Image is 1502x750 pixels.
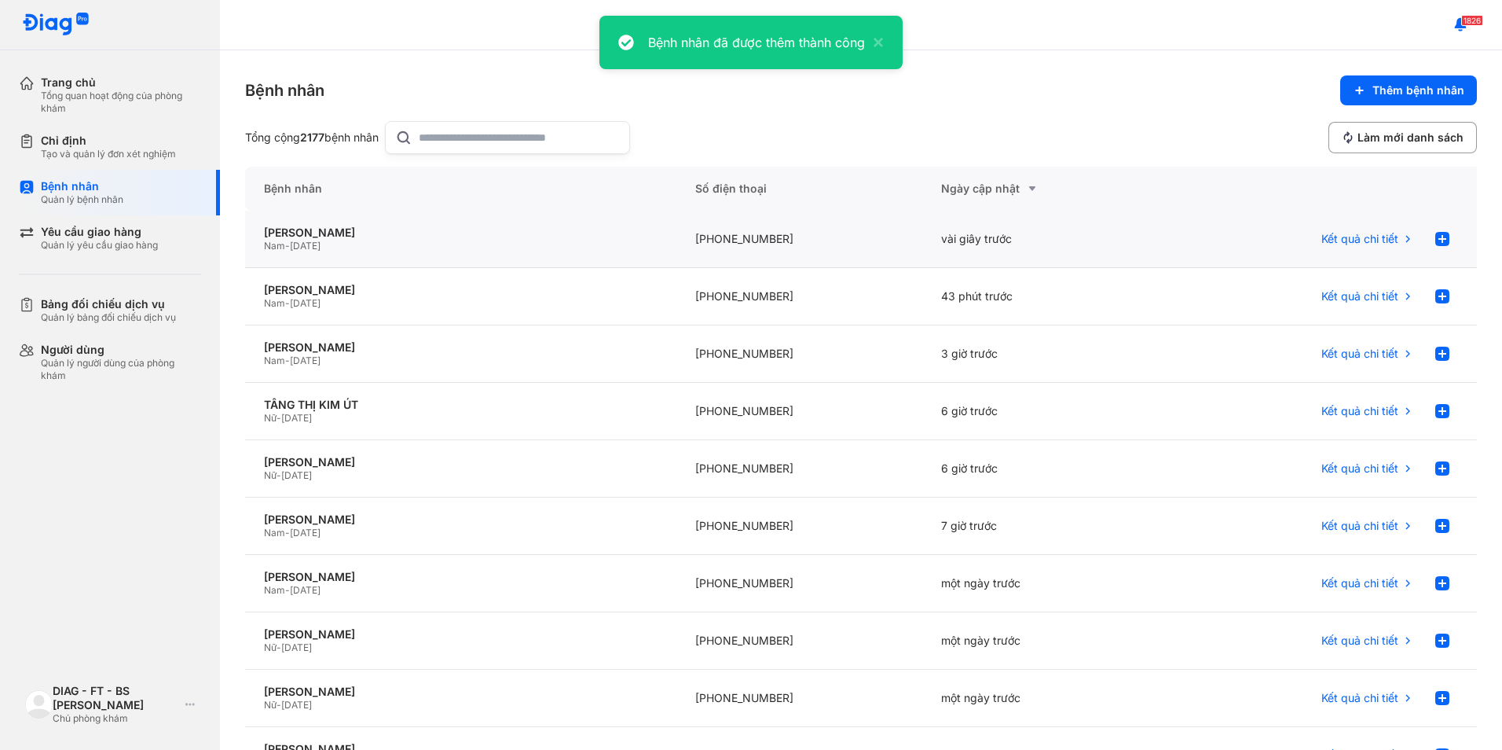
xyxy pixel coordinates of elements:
[264,584,285,596] span: Nam
[922,268,1169,325] div: 43 phút trước
[285,297,290,309] span: -
[281,642,312,653] span: [DATE]
[41,343,201,357] div: Người dùng
[264,355,285,366] span: Nam
[300,131,324,144] span: 2177
[245,167,676,211] div: Bệnh nhân
[1321,519,1398,533] span: Kết quả chi tiết
[41,357,201,382] div: Quản lý người dùng của phòng khám
[285,240,290,252] span: -
[1321,404,1398,418] span: Kết quả chi tiết
[264,398,658,412] div: TẦNG THỊ KIM ÚT
[41,90,201,115] div: Tổng quan hoạt động của phòng khám
[264,685,658,699] div: [PERSON_NAME]
[281,469,312,481] span: [DATE]
[264,240,285,252] span: Nam
[41,239,158,252] div: Quản lý yêu cầu giao hàng
[1321,289,1398,303] span: Kết quả chi tiết
[281,412,312,424] span: [DATE]
[865,33,884,52] button: close
[941,179,1150,198] div: Ngày cập nhật
[264,627,658,642] div: [PERSON_NAME]
[245,79,324,101] div: Bệnh nhân
[1321,691,1398,705] span: Kết quả chi tiết
[676,383,923,440] div: [PHONE_NUMBER]
[676,211,923,268] div: [PHONE_NUMBER]
[245,131,379,145] div: Tổng cộng bệnh nhân
[264,340,658,355] div: [PERSON_NAME]
[922,325,1169,383] div: 3 giờ trước
[277,412,281,424] span: -
[264,455,658,469] div: [PERSON_NAME]
[41,75,201,90] div: Trang chủ
[290,240,321,252] span: [DATE]
[22,13,90,37] img: logo
[41,225,158,239] div: Yêu cầu giao hàng
[922,612,1169,670] div: một ngày trước
[41,134,176,148] div: Chỉ định
[1321,347,1398,361] span: Kết quả chi tiết
[290,527,321,539] span: [DATE]
[676,325,923,383] div: [PHONE_NUMBER]
[1321,634,1398,648] span: Kết quả chi tiết
[41,179,123,193] div: Bệnh nhân
[264,570,658,584] div: [PERSON_NAME]
[1321,461,1398,476] span: Kết quả chi tiết
[264,283,658,297] div: [PERSON_NAME]
[676,440,923,498] div: [PHONE_NUMBER]
[53,684,179,712] div: DIAG - FT - BS [PERSON_NAME]
[290,297,321,309] span: [DATE]
[264,469,277,481] span: Nữ
[290,584,321,596] span: [DATE]
[676,268,923,325] div: [PHONE_NUMBER]
[1357,131,1464,145] span: Làm mới danh sách
[277,699,281,711] span: -
[922,670,1169,727] div: một ngày trước
[41,311,176,324] div: Quản lý bảng đối chiếu dịch vụ
[281,699,312,711] span: [DATE]
[264,642,277,653] span: Nữ
[285,355,290,366] span: -
[290,355,321,366] span: [DATE]
[285,584,290,596] span: -
[1321,576,1398,590] span: Kết quả chi tiết
[41,297,176,311] div: Bảng đối chiếu dịch vụ
[277,642,281,653] span: -
[264,527,285,539] span: Nam
[676,498,923,555] div: [PHONE_NUMBER]
[1328,122,1477,153] button: Làm mới danh sách
[648,33,865,52] div: Bệnh nhân đã được thêm thành công
[264,226,658,240] div: [PERSON_NAME]
[922,555,1169,612] div: một ngày trước
[676,555,923,612] div: [PHONE_NUMBER]
[1321,232,1398,246] span: Kết quả chi tiết
[1461,15,1483,26] span: 1826
[264,699,277,711] span: Nữ
[676,167,923,211] div: Số điện thoại
[41,148,176,160] div: Tạo và quản lý đơn xét nghiệm
[41,193,123,206] div: Quản lý bệnh nhân
[922,440,1169,498] div: 6 giờ trước
[264,297,285,309] span: Nam
[285,527,290,539] span: -
[676,612,923,670] div: [PHONE_NUMBER]
[53,712,179,725] div: Chủ phòng khám
[25,690,53,718] img: logo
[264,513,658,527] div: [PERSON_NAME]
[676,670,923,727] div: [PHONE_NUMBER]
[1372,83,1464,97] span: Thêm bệnh nhân
[922,211,1169,268] div: vài giây trước
[922,498,1169,555] div: 7 giờ trước
[922,383,1169,440] div: 6 giờ trước
[264,412,277,424] span: Nữ
[1340,75,1477,105] button: Thêm bệnh nhân
[277,469,281,481] span: -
